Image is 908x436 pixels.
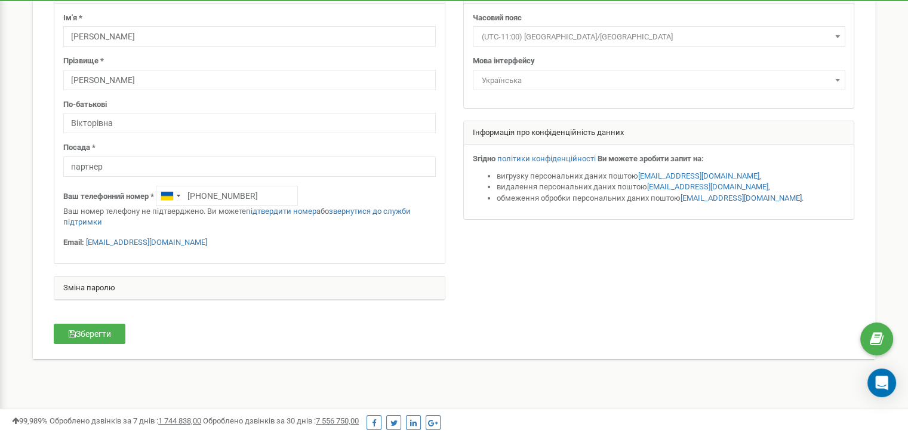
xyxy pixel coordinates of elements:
[497,171,845,182] li: вигрузку персональних даних поштою ,
[246,207,316,216] a: підтвердити номер
[681,194,802,202] a: [EMAIL_ADDRESS][DOMAIN_NAME]
[598,154,704,163] strong: Ви можете зробити запит на:
[638,171,759,180] a: [EMAIL_ADDRESS][DOMAIN_NAME]
[316,416,359,425] u: 7 556 750,00
[63,156,436,177] input: Посада
[156,186,298,206] input: +1-800-555-55-55
[203,416,359,425] span: Оброблено дзвінків за 30 днів :
[473,26,845,47] span: (UTC-11:00) Pacific/Midway
[54,324,125,344] button: Зберегти
[63,13,82,24] label: Ім'я *
[473,56,535,67] label: Мова інтерфейсу
[473,154,495,163] strong: Згідно
[86,238,207,247] a: [EMAIL_ADDRESS][DOMAIN_NAME]
[497,182,845,193] li: видалення персональних даних поштою ,
[647,182,768,191] a: [EMAIL_ADDRESS][DOMAIN_NAME]
[477,29,841,45] span: (UTC-11:00) Pacific/Midway
[63,113,436,133] input: По-батькові
[63,99,107,110] label: По-батькові
[497,193,845,204] li: обмеження обробки персональних даних поштою .
[477,72,841,89] span: Українська
[63,26,436,47] input: Ім'я
[63,142,96,153] label: Посада *
[473,70,845,90] span: Українська
[497,154,596,163] a: політики конфіденційності
[156,186,184,205] div: Telephone country code
[473,13,522,24] label: Часовий пояс
[464,121,854,145] div: Інформація про конфіденційність данних
[50,416,201,425] span: Оброблено дзвінків за 7 днів :
[63,56,104,67] label: Прізвище *
[12,416,48,425] span: 99,989%
[63,191,154,202] label: Ваш телефонний номер *
[158,416,201,425] u: 1 744 838,00
[63,238,84,247] strong: Email:
[867,369,896,397] div: Open Intercom Messenger
[63,206,436,228] p: Ваш номер телефону не підтверджено. Ви можете або
[54,277,445,300] div: Зміна паролю
[63,70,436,90] input: Прізвище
